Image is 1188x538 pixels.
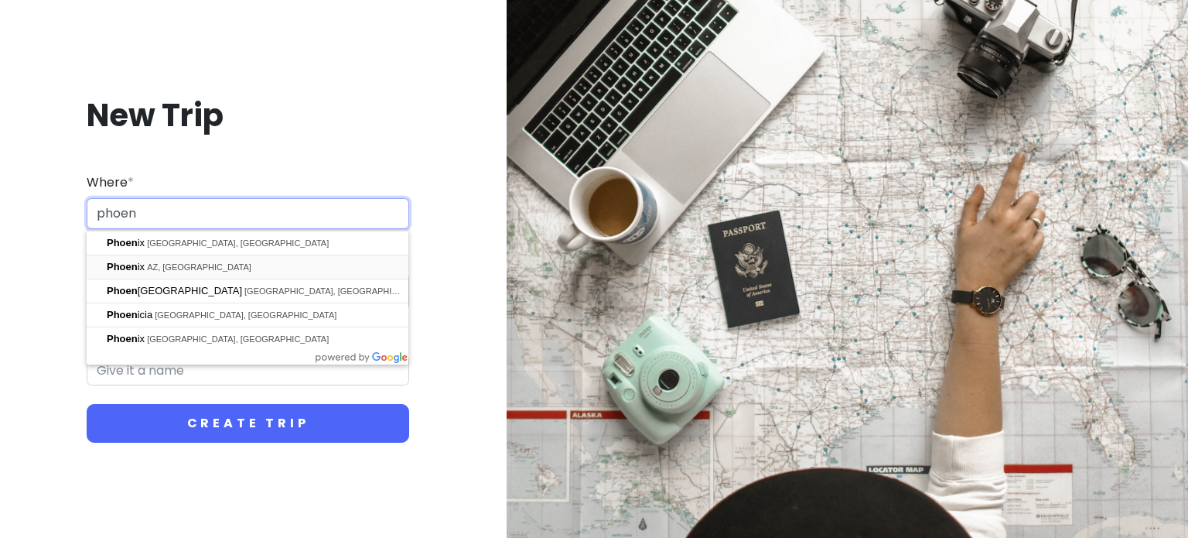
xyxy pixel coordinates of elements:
span: ix [107,237,147,248]
span: Phoen [107,261,138,272]
span: ix [107,333,147,344]
span: [GEOGRAPHIC_DATA] [107,285,244,296]
span: [GEOGRAPHIC_DATA], [GEOGRAPHIC_DATA] [155,310,336,320]
span: [GEOGRAPHIC_DATA], [GEOGRAPHIC_DATA] [147,238,329,248]
span: [GEOGRAPHIC_DATA], [GEOGRAPHIC_DATA] [147,334,329,344]
button: Create Trip [87,404,409,443]
span: icia [107,309,155,320]
input: City (e.g., New York) [87,198,409,229]
span: ix [107,261,147,272]
span: Phoen [107,309,138,320]
input: Give it a name [87,355,409,386]
h1: New Trip [87,95,409,135]
label: Where [87,173,134,193]
span: Phoen [107,237,138,248]
span: AZ, [GEOGRAPHIC_DATA] [147,262,251,272]
span: [GEOGRAPHIC_DATA], [GEOGRAPHIC_DATA] [244,286,426,296]
span: Phoen [107,333,138,344]
span: Phoen [107,285,138,296]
